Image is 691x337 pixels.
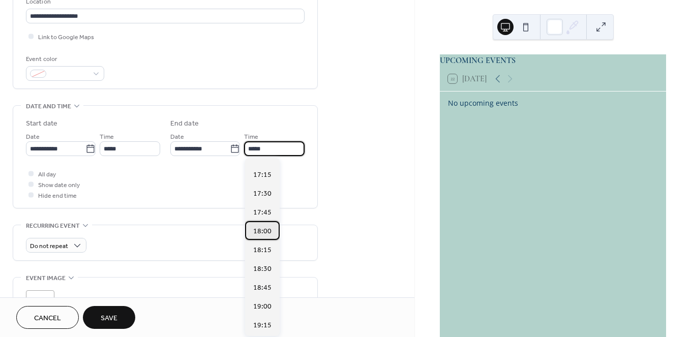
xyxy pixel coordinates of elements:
[30,240,68,252] span: Do not repeat
[16,306,79,329] button: Cancel
[83,306,135,329] button: Save
[244,132,258,142] span: Time
[26,54,102,65] div: Event color
[34,313,61,324] span: Cancel
[253,170,272,180] span: 17:15
[26,290,54,319] div: ;
[253,226,272,237] span: 18:00
[253,320,272,331] span: 19:15
[26,132,40,142] span: Date
[253,283,272,293] span: 18:45
[100,132,114,142] span: Time
[38,32,94,43] span: Link to Google Maps
[253,301,272,312] span: 19:00
[26,101,71,112] span: Date and time
[26,118,57,129] div: Start date
[38,191,77,201] span: Hide end time
[253,245,272,256] span: 18:15
[253,189,272,199] span: 17:30
[170,132,184,142] span: Date
[253,207,272,218] span: 17:45
[170,118,199,129] div: End date
[38,169,56,180] span: All day
[38,180,80,191] span: Show date only
[26,273,66,284] span: Event image
[448,98,658,108] div: No upcoming events
[440,54,666,67] div: UPCOMING EVENTS
[26,221,80,231] span: Recurring event
[101,313,117,324] span: Save
[253,264,272,274] span: 18:30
